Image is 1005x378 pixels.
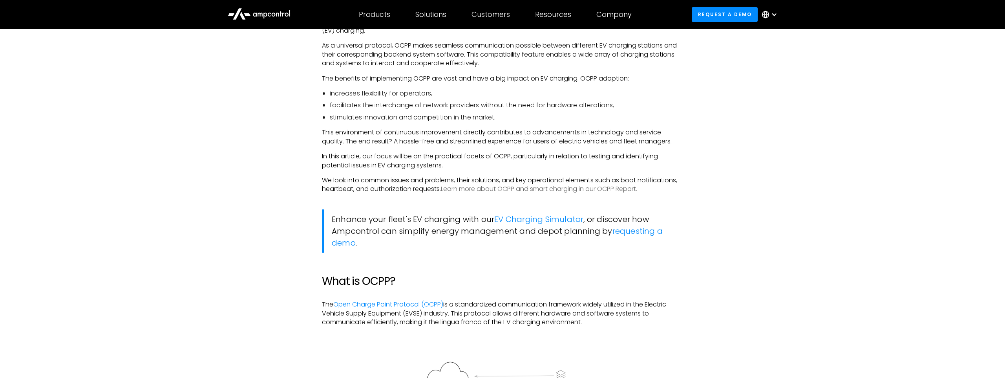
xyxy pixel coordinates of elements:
[332,226,663,248] a: requesting a demo
[322,176,683,194] p: We look into common issues and problems, their solutions, and key operational elements such as bo...
[322,300,683,327] p: The is a standardized communication framework widely utilized in the Electric Vehicle Supply Equi...
[415,10,446,19] div: Solutions
[359,10,390,19] div: Products
[441,184,637,193] a: Learn more about OCPP and smart charging in our OCPP Report.
[322,74,683,83] p: The benefits of implementing OCPP are vast and have a big impact on EV charging. OCPP adoption:
[322,41,683,68] p: As a universal protocol, OCPP makes seamless communication possible between different EV charging...
[596,10,632,19] div: Company
[322,275,683,288] h2: What is OCPP?
[322,209,683,253] blockquote: Enhance your fleet's EV charging with our , or discover how Ampcontrol can simplify energy manage...
[535,10,571,19] div: Resources
[330,113,683,122] li: stimulates innovation and competition in the market.
[322,152,683,170] p: In this article, our focus will be on the practical facets of OCPP, particularly in relation to t...
[471,10,510,19] div: Customers
[322,128,683,146] p: This environment of continuous improvement directly contributes to advancements in technology and...
[494,214,583,225] a: EV Charging Simulator
[333,300,443,309] a: Open Charge Point Protocol (OCPP)
[692,7,758,22] a: Request a demo
[330,101,683,110] li: facilitates the interchange of network providers without the need for hardware alterations,
[330,89,683,98] li: increases flexibility for operators,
